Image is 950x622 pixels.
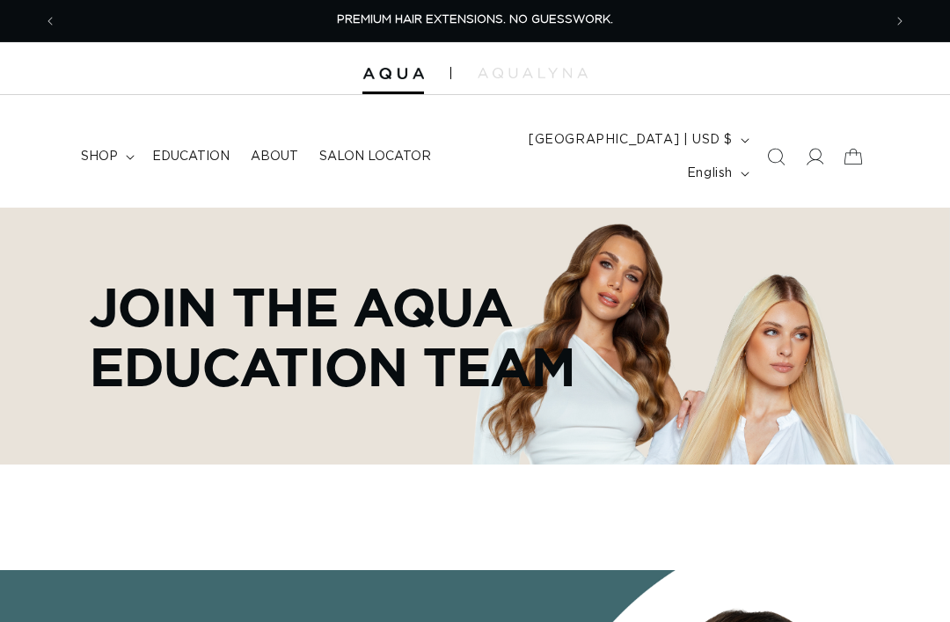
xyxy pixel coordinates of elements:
img: Aqua Hair Extensions [362,68,424,80]
img: aqualyna.com [478,68,588,78]
button: Next announcement [881,4,919,38]
button: English [676,157,756,190]
span: shop [81,149,118,165]
a: Salon Locator [309,138,442,175]
summary: Search [756,137,795,176]
span: English [687,165,733,183]
p: Join the AQUA Education team [90,276,661,396]
span: About [251,149,298,165]
button: Previous announcement [31,4,69,38]
span: Salon Locator [319,149,431,165]
summary: shop [70,138,142,175]
span: PREMIUM HAIR EXTENSIONS. NO GUESSWORK. [337,14,613,26]
a: About [240,138,309,175]
span: [GEOGRAPHIC_DATA] | USD $ [529,131,733,150]
span: Education [152,149,230,165]
button: [GEOGRAPHIC_DATA] | USD $ [518,123,756,157]
a: Education [142,138,240,175]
